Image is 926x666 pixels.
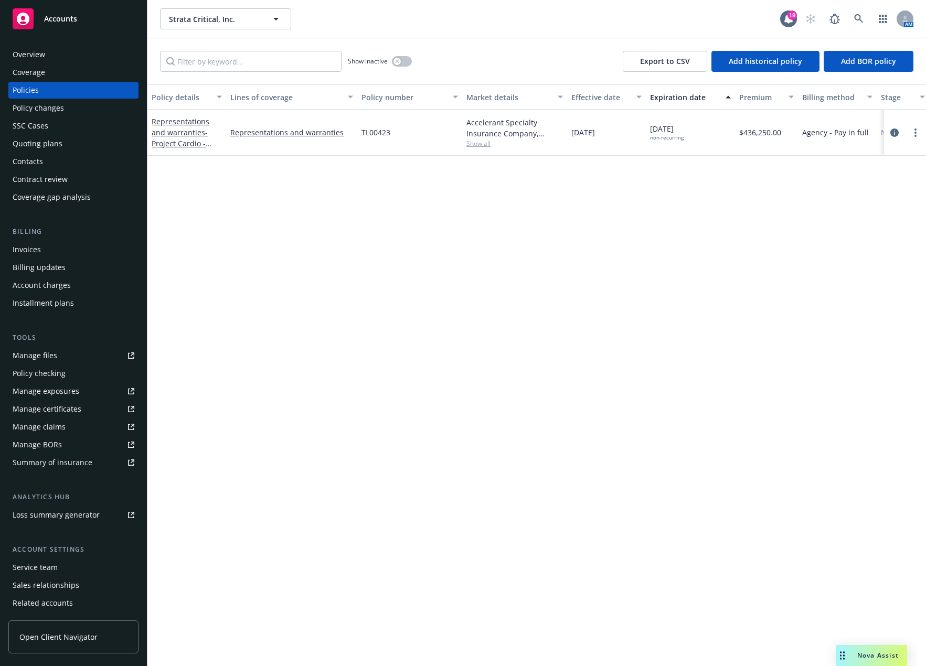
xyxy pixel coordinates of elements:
[152,116,218,192] a: Representations and warranties
[800,8,821,29] a: Start snowing
[13,100,64,116] div: Policy changes
[909,126,922,139] a: more
[735,84,798,110] button: Premium
[872,8,893,29] a: Switch app
[13,171,68,188] div: Contract review
[19,631,98,642] span: Open Client Navigator
[739,92,782,103] div: Premium
[841,56,896,66] span: Add BOR policy
[13,577,79,594] div: Sales relationships
[13,559,58,576] div: Service team
[836,645,849,666] div: Drag to move
[361,127,390,138] span: TL00423
[13,347,57,364] div: Manage files
[230,127,353,138] a: Representations and warranties
[8,332,139,343] div: Tools
[650,134,684,141] div: non-recurring
[8,259,139,276] a: Billing updates
[8,454,139,471] a: Summary of insurance
[13,277,71,294] div: Account charges
[13,82,39,99] div: Policies
[13,507,100,523] div: Loss summary generator
[8,117,139,134] a: SSC Cases
[8,46,139,63] a: Overview
[623,51,707,72] button: Export to CSV
[888,126,901,139] a: circleInformation
[348,57,388,66] span: Show inactive
[13,418,66,435] div: Manage claims
[13,436,62,453] div: Manage BORs
[8,347,139,364] a: Manage files
[462,84,567,110] button: Market details
[8,64,139,81] a: Coverage
[466,92,551,103] div: Market details
[8,100,139,116] a: Policy changes
[640,56,690,66] span: Export to CSV
[739,127,781,138] span: $436,250.00
[361,92,446,103] div: Policy number
[160,8,291,29] button: Strata Critical, Inc.
[824,8,845,29] a: Report a Bug
[13,189,91,206] div: Coverage gap analysis
[13,365,66,382] div: Policy checking
[848,8,869,29] a: Search
[8,418,139,435] a: Manage claims
[357,84,462,110] button: Policy number
[8,436,139,453] a: Manage BORs
[13,259,66,276] div: Billing updates
[466,117,563,139] div: Accelerant Specialty Insurance Company, Accelerant, Sands Point Risk, LLC (SPR)
[8,153,139,170] a: Contacts
[169,14,260,25] span: Strata Critical, Inc.
[13,135,62,152] div: Quoting plans
[8,171,139,188] a: Contract review
[650,123,684,141] span: [DATE]
[8,577,139,594] a: Sales relationships
[567,84,646,110] button: Effective date
[13,241,41,258] div: Invoices
[729,56,802,66] span: Add historical policy
[787,10,797,20] div: 19
[147,84,226,110] button: Policy details
[8,544,139,555] div: Account settings
[836,645,907,666] button: Nova Assist
[8,595,139,611] a: Related accounts
[13,401,81,417] div: Manage certificates
[230,92,342,103] div: Lines of coverage
[711,51,819,72] button: Add historical policy
[8,401,139,417] a: Manage certificates
[8,241,139,258] a: Invoices
[8,492,139,502] div: Analytics hub
[8,227,139,237] div: Billing
[13,383,79,400] div: Manage exposures
[798,84,877,110] button: Billing method
[226,84,357,110] button: Lines of coverage
[8,4,139,34] a: Accounts
[8,295,139,311] a: Installment plans
[802,127,869,138] span: Agency - Pay in full
[160,51,342,72] input: Filter by keyword...
[13,64,45,81] div: Coverage
[8,383,139,400] a: Manage exposures
[571,92,630,103] div: Effective date
[802,92,861,103] div: Billing method
[8,559,139,576] a: Service team
[8,82,139,99] a: Policies
[824,51,913,72] button: Add BOR policy
[8,365,139,382] a: Policy checking
[13,46,45,63] div: Overview
[8,507,139,523] a: Loss summary generator
[881,92,913,103] div: Stage
[571,127,595,138] span: [DATE]
[650,92,719,103] div: Expiration date
[8,277,139,294] a: Account charges
[857,651,899,660] span: Nova Assist
[8,189,139,206] a: Coverage gap analysis
[8,135,139,152] a: Quoting plans
[44,15,77,23] span: Accounts
[13,595,73,611] div: Related accounts
[13,295,74,311] div: Installment plans
[466,139,563,148] span: Show all
[152,92,210,103] div: Policy details
[13,117,48,134] div: SSC Cases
